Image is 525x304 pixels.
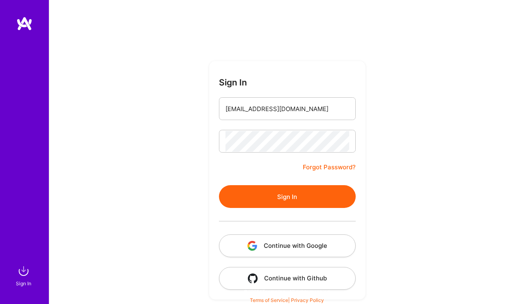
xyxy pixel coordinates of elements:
div: © 2025 ATeams Inc., All rights reserved. [49,281,525,302]
span: | [250,297,324,303]
h3: Sign In [219,77,247,87]
button: Continue with Github [219,267,356,290]
a: Privacy Policy [291,297,324,303]
div: Sign In [16,279,31,288]
img: logo [16,16,33,31]
img: sign in [15,263,32,279]
button: Continue with Google [219,234,356,257]
img: icon [248,273,258,283]
img: icon [247,241,257,251]
a: Terms of Service [250,297,288,303]
input: Email... [225,98,349,119]
button: Sign In [219,185,356,208]
a: Forgot Password? [303,162,356,172]
a: sign inSign In [17,263,32,288]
